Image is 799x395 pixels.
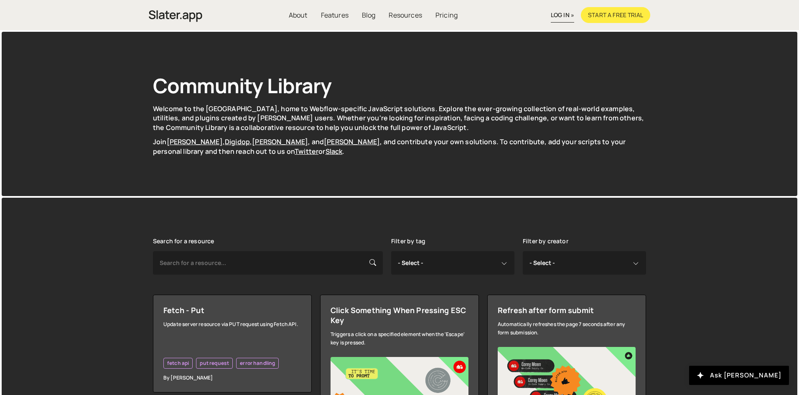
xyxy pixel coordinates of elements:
[331,305,468,325] div: Click Something When Pressing ESC Key
[551,8,574,23] a: log in »
[200,360,229,367] span: put request
[498,305,636,315] div: Refresh after form submit
[167,360,189,367] span: fetch api
[163,320,301,329] div: Update server resource via PUT request using Fetch API.
[153,137,646,156] p: Join , , , and , and contribute your own solutions. To contribute, add your scripts to your perso...
[326,147,343,156] a: Slack
[295,147,318,156] a: Twitter
[314,7,355,23] a: Features
[163,374,301,382] div: By [PERSON_NAME]
[153,295,312,392] a: Fetch - Put Update server resource via PUT request using Fetch API. fetch api put request error h...
[429,7,464,23] a: Pricing
[282,7,314,23] a: About
[581,7,650,23] a: Start a free trial
[391,238,425,245] label: Filter by tag
[163,305,301,315] div: Fetch - Put
[153,72,646,99] h1: Community Library
[324,137,380,146] a: [PERSON_NAME]
[225,137,250,146] a: Digidop
[523,238,568,245] label: Filter by creator
[149,8,202,24] img: Slater is an modern coding environment with an inbuilt AI tool. Get custom code quickly with no c...
[167,137,223,146] a: [PERSON_NAME]
[331,330,468,347] div: Triggers a click on a specified element when the 'Escape' key is pressed.
[149,6,202,24] a: home
[355,7,382,23] a: Blog
[240,360,275,367] span: error handling
[498,320,636,337] div: Automatically refreshes the page 7 seconds after any form submission.
[382,7,428,23] a: Resources
[153,238,214,245] label: Search for a resource
[153,104,646,132] p: Welcome to the [GEOGRAPHIC_DATA], home to Webflow-specific JavaScript solutions. Explore the ever...
[689,366,789,385] button: Ask [PERSON_NAME]
[252,137,308,146] a: [PERSON_NAME]
[153,251,383,275] input: Search for a resource...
